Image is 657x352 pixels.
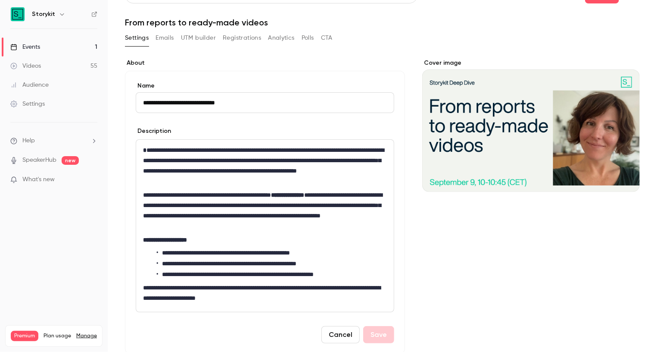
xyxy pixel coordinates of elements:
button: Emails [156,31,174,45]
span: Help [22,136,35,145]
label: Description [136,127,171,135]
div: Videos [10,62,41,70]
span: Premium [11,331,38,341]
button: Registrations [223,31,261,45]
span: new [62,156,79,165]
button: CTA [321,31,333,45]
a: Manage [76,333,97,339]
label: About [125,59,405,67]
h1: From reports to ready-made videos [125,17,640,28]
a: SpeakerHub [22,156,56,165]
section: description [136,139,394,312]
button: UTM builder [181,31,216,45]
div: Settings [10,100,45,108]
span: What's new [22,175,55,184]
li: help-dropdown-opener [10,136,97,145]
label: Cover image [422,59,640,67]
button: Polls [302,31,314,45]
div: Events [10,43,40,51]
h6: Storykit [32,10,55,19]
label: Name [136,82,394,90]
span: Plan usage [44,333,71,339]
button: Cancel [321,326,360,343]
div: Audience [10,81,49,89]
section: Cover image [422,59,640,192]
img: Storykit [11,7,25,21]
button: Settings [125,31,149,45]
div: editor [136,140,394,312]
button: Analytics [268,31,295,45]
